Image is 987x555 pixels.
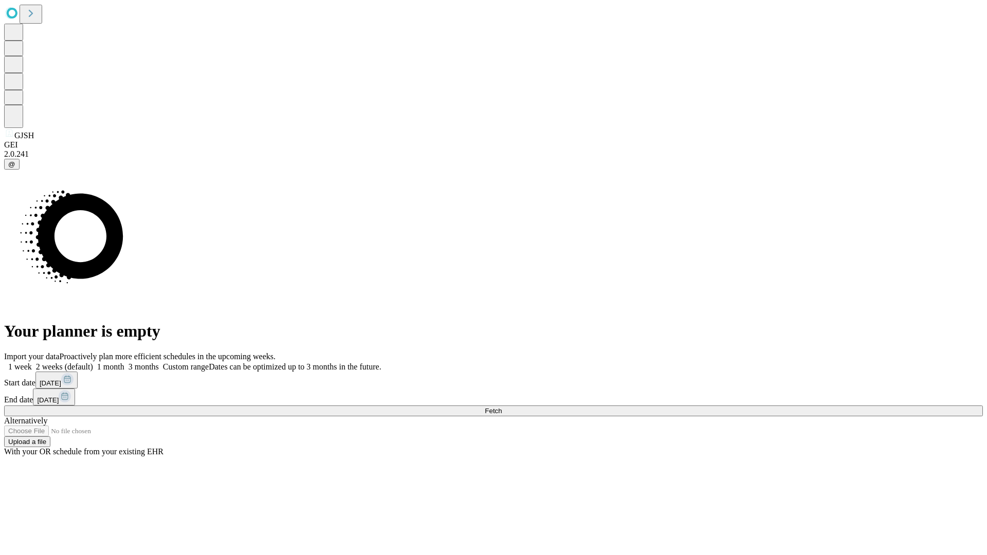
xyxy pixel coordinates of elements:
span: @ [8,160,15,168]
span: 1 month [97,362,124,371]
span: Dates can be optimized up to 3 months in the future. [209,362,381,371]
span: [DATE] [40,379,61,387]
div: GEI [4,140,983,150]
span: With your OR schedule from your existing EHR [4,447,163,456]
button: [DATE] [33,388,75,405]
span: [DATE] [37,396,59,404]
h1: Your planner is empty [4,322,983,341]
span: GJSH [14,131,34,140]
button: Fetch [4,405,983,416]
span: 1 week [8,362,32,371]
span: Alternatively [4,416,47,425]
div: 2.0.241 [4,150,983,159]
span: Custom range [163,362,209,371]
div: Start date [4,372,983,388]
button: Upload a file [4,436,50,447]
span: Proactively plan more efficient schedules in the upcoming weeks. [60,352,276,361]
span: Import your data [4,352,60,361]
span: 3 months [129,362,159,371]
button: @ [4,159,20,170]
span: Fetch [485,407,502,415]
div: End date [4,388,983,405]
button: [DATE] [35,372,78,388]
span: 2 weeks (default) [36,362,93,371]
